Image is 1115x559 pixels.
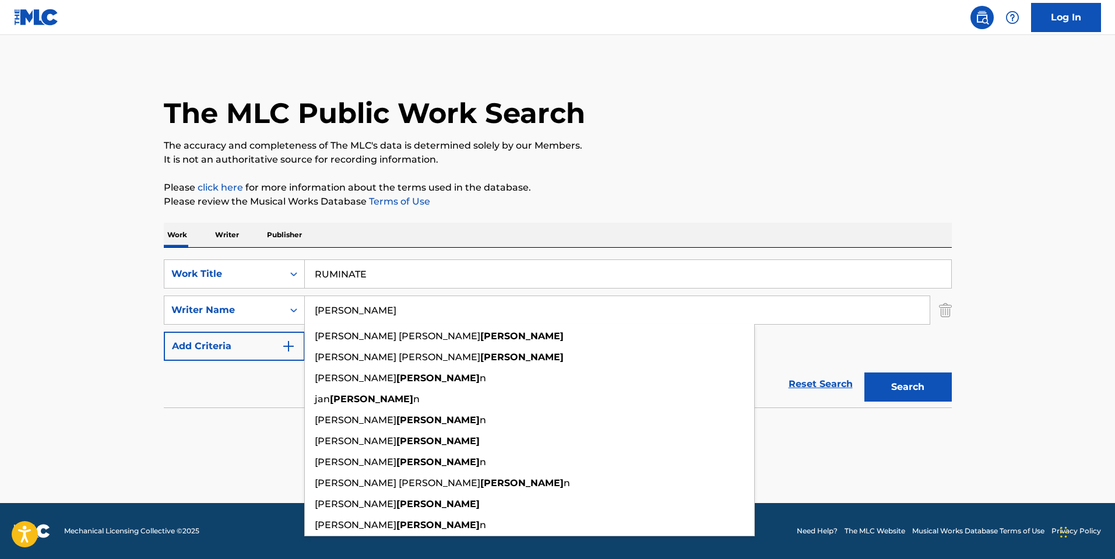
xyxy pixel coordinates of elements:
div: Writer Name [171,303,276,317]
span: jan [315,393,330,405]
button: Search [864,372,952,402]
span: n [480,414,486,426]
span: [PERSON_NAME] [PERSON_NAME] [315,351,480,363]
img: search [975,10,989,24]
p: Please review the Musical Works Database [164,195,952,209]
a: Terms of Use [367,196,430,207]
p: Publisher [263,223,305,247]
strong: [PERSON_NAME] [396,435,480,447]
span: [PERSON_NAME] [315,456,396,467]
p: Please for more information about the terms used in the database. [164,181,952,195]
a: Need Help? [797,526,838,536]
a: Reset Search [783,371,859,397]
strong: [PERSON_NAME] [396,498,480,509]
a: Public Search [970,6,994,29]
div: Drag [1060,515,1067,550]
h1: The MLC Public Work Search [164,96,585,131]
p: Work [164,223,191,247]
a: click here [198,182,243,193]
div: Help [1001,6,1024,29]
span: n [480,456,486,467]
div: Work Title [171,267,276,281]
strong: [PERSON_NAME] [396,456,480,467]
img: Delete Criterion [939,296,952,325]
img: MLC Logo [14,9,59,26]
span: [PERSON_NAME] [315,372,396,384]
strong: [PERSON_NAME] [396,372,480,384]
strong: [PERSON_NAME] [480,477,564,488]
button: Add Criteria [164,332,305,361]
strong: [PERSON_NAME] [480,351,564,363]
span: [PERSON_NAME] [315,414,396,426]
span: n [413,393,420,405]
a: The MLC Website [845,526,905,536]
p: It is not an authoritative source for recording information. [164,153,952,167]
span: Mechanical Licensing Collective © 2025 [64,526,199,536]
form: Search Form [164,259,952,407]
strong: [PERSON_NAME] [396,519,480,530]
strong: [PERSON_NAME] [396,414,480,426]
span: [PERSON_NAME] [PERSON_NAME] [315,477,480,488]
strong: [PERSON_NAME] [480,331,564,342]
p: Writer [212,223,242,247]
span: [PERSON_NAME] [315,435,396,447]
a: Privacy Policy [1051,526,1101,536]
a: Log In [1031,3,1101,32]
span: n [480,372,486,384]
img: help [1005,10,1019,24]
img: 9d2ae6d4665cec9f34b9.svg [282,339,296,353]
span: [PERSON_NAME] [315,519,396,530]
strong: [PERSON_NAME] [330,393,413,405]
span: n [564,477,570,488]
iframe: Chat Widget [1057,503,1115,559]
img: logo [14,524,50,538]
span: [PERSON_NAME] [315,498,396,509]
p: The accuracy and completeness of The MLC's data is determined solely by our Members. [164,139,952,153]
a: Musical Works Database Terms of Use [912,526,1044,536]
span: n [480,519,486,530]
span: [PERSON_NAME] [PERSON_NAME] [315,331,480,342]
